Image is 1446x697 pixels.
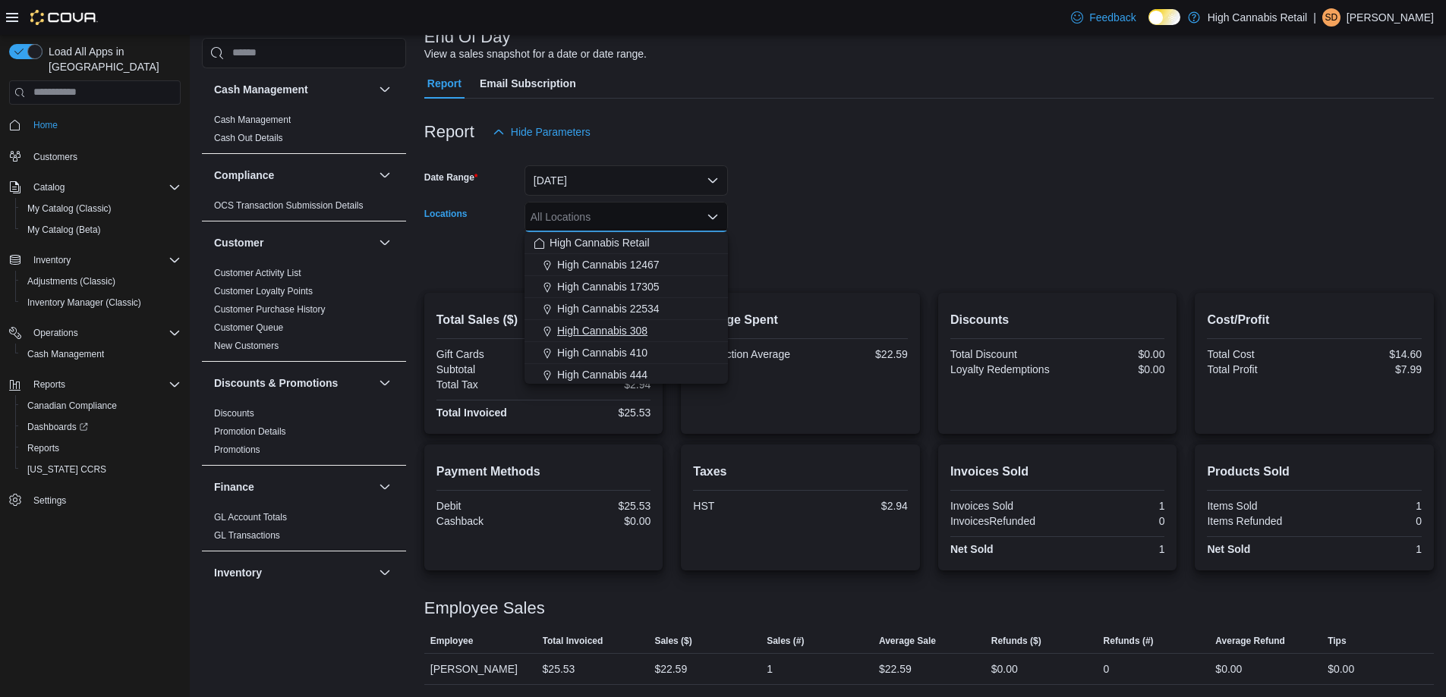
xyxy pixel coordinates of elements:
span: Refunds ($) [991,635,1041,647]
h3: Report [424,123,474,141]
span: Load All Apps in [GEOGRAPHIC_DATA] [43,44,181,74]
a: [US_STATE] CCRS [21,460,112,479]
button: Home [3,114,187,136]
div: 1 [767,660,773,678]
div: $25.53 [547,407,651,419]
span: High Cannabis 410 [557,345,647,360]
span: Customer Queue [214,322,283,334]
span: Settings [33,494,66,507]
div: HST [693,500,797,512]
h2: Taxes [693,463,908,481]
span: Cash Management [214,114,291,126]
div: View a sales snapshot for a date or date range. [424,46,647,62]
button: Discounts & Promotions [214,375,373,391]
a: Customer Loyalty Points [214,286,313,297]
strong: Net Sold [1207,543,1250,555]
div: $0.00 [547,515,651,527]
h3: Employee Sales [424,599,545,617]
span: [US_STATE] CCRS [27,463,106,476]
div: Cashback [436,515,540,527]
button: Settings [3,489,187,511]
strong: Total Invoiced [436,407,507,419]
span: Dashboards [21,418,181,436]
div: Salvatore Decicco [1322,8,1340,27]
div: 1 [1060,500,1164,512]
div: 0 [1060,515,1164,527]
button: Canadian Compliance [15,395,187,416]
span: Dashboards [27,421,88,433]
h2: Discounts [950,311,1165,329]
button: [US_STATE] CCRS [15,459,187,480]
button: [DATE] [525,165,728,196]
button: My Catalog (Classic) [15,198,187,219]
span: High Cannabis 12467 [557,257,660,272]
span: Customers [27,146,181,165]
span: Cash Management [21,345,181,363]
a: Promotion Details [214,426,286,437]
div: Subtotal [436,363,540,375]
span: High Cannabis 444 [557,367,647,382]
span: My Catalog (Classic) [27,203,112,215]
button: Cash Management [15,344,187,365]
span: Customer Activity List [214,267,301,279]
button: Adjustments (Classic) [15,271,187,292]
button: Inventory [214,565,373,580]
button: Catalog [27,178,71,196]
span: Average Refund [1215,635,1285,647]
div: Total Discount [950,348,1054,360]
a: Dashboards [21,418,94,436]
nav: Complex example [9,108,181,551]
a: Adjustments (Classic) [21,272,121,290]
span: Tips [1328,635,1346,647]
div: InvoicesRefunded [950,515,1054,527]
div: [PERSON_NAME] [424,654,537,684]
h2: Cost/Profit [1207,311,1422,329]
div: $2.94 [804,500,908,512]
span: Home [33,119,58,131]
h3: Finance [214,479,254,494]
h3: Discounts & Promotions [214,375,338,391]
a: Customer Activity List [214,268,301,278]
div: Total Profit [1207,363,1311,375]
div: 0 [1318,515,1422,527]
button: Compliance [214,168,373,183]
span: Sales (#) [767,635,804,647]
h3: Customer [214,235,263,250]
h2: Payment Methods [436,463,651,481]
button: Inventory Manager (Classic) [15,292,187,313]
span: Sales ($) [654,635,691,647]
p: High Cannabis Retail [1208,8,1308,27]
span: Feedback [1089,10,1136,25]
a: GL Transactions [214,530,280,541]
label: Date Range [424,171,478,184]
div: $22.59 [879,660,912,678]
span: Promotion Details [214,425,286,438]
button: Close list of options [707,211,719,223]
div: 1 [1060,543,1164,555]
div: $0.00 [991,660,1018,678]
div: Gift Cards [436,348,540,360]
div: $7.99 [1318,363,1422,375]
a: My Catalog (Beta) [21,221,107,239]
span: Employee [430,635,474,647]
div: $2.94 [547,378,651,391]
button: Operations [27,324,84,342]
div: $0.00 [1328,660,1354,678]
span: Email Subscription [480,68,576,99]
div: $25.53 [547,500,651,512]
button: Catalog [3,177,187,198]
a: Reports [21,439,65,457]
span: Reports [27,442,59,454]
span: Promotions [214,444,260,456]
div: $22.59 [804,348,908,360]
span: Dark Mode [1148,25,1149,26]
a: New Customers [214,341,279,351]
span: Total Invoiced [543,635,603,647]
button: Customer [376,234,394,252]
div: Choose from the following options [525,232,728,474]
span: High Cannabis 22534 [557,301,660,316]
h2: Products Sold [1207,463,1422,481]
div: 0 [1104,660,1110,678]
span: Reports [27,375,181,394]
button: Finance [214,479,373,494]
